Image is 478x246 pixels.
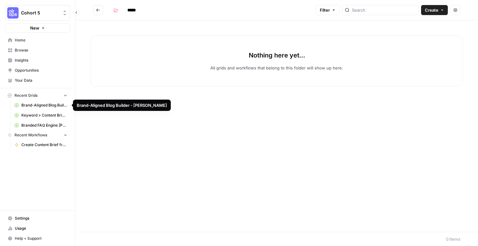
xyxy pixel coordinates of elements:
[249,51,305,60] p: Nothing here yet...
[5,213,70,223] a: Settings
[316,5,340,15] button: Filter
[5,35,70,45] a: Home
[21,123,67,128] span: Branded FAQ Engine [PERSON_NAME]
[352,7,416,13] input: Search
[15,57,67,63] span: Insights
[5,65,70,75] a: Opportunities
[320,7,330,13] span: Filter
[21,10,59,16] span: Cohort 5
[5,75,70,85] a: Your Data
[93,5,103,15] button: Go back
[15,47,67,53] span: Browse
[5,55,70,65] a: Insights
[12,120,70,130] a: Branded FAQ Engine [PERSON_NAME]
[15,236,67,241] span: Help + Support
[30,25,39,31] span: New
[21,112,67,118] span: Keyword > Content Brief > Article [[PERSON_NAME]]
[15,78,67,83] span: Your Data
[7,7,19,19] img: Cohort 5 Logo
[21,102,67,108] span: Brand-Aligned Blog Builder - [PERSON_NAME]
[425,7,438,13] span: Create
[21,142,67,148] span: Create Content Brief from Keyword - RITAH PT
[5,5,70,21] button: Workspace: Cohort 5
[5,223,70,233] a: Usage
[5,23,70,33] button: New
[14,132,47,138] span: Recent Workflows
[77,102,167,108] div: Brand-Aligned Blog Builder - [PERSON_NAME]
[5,130,70,140] button: Recent Workflows
[14,93,37,98] span: Recent Grids
[5,91,70,100] button: Recent Grids
[421,5,448,15] button: Create
[15,37,67,43] span: Home
[5,45,70,55] a: Browse
[12,140,70,150] a: Create Content Brief from Keyword - RITAH PT
[5,233,70,243] button: Help + Support
[210,65,343,71] p: All grids and workflows that belong to this folder will show up here.
[15,226,67,231] span: Usage
[15,216,67,221] span: Settings
[12,110,70,120] a: Keyword > Content Brief > Article [[PERSON_NAME]]
[446,236,460,242] div: 0 Items
[12,100,70,110] a: Brand-Aligned Blog Builder - [PERSON_NAME]
[15,68,67,73] span: Opportunities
